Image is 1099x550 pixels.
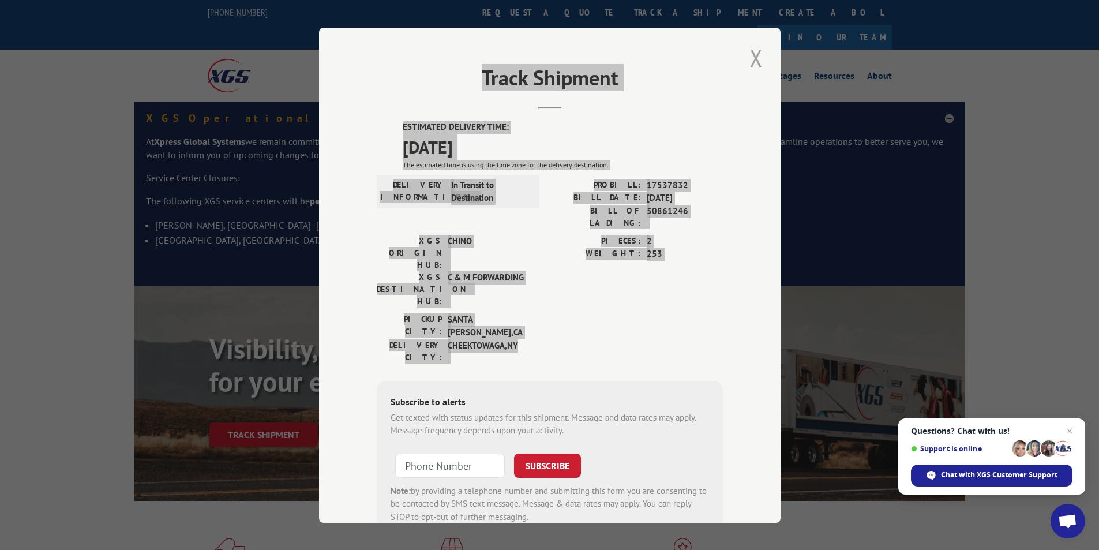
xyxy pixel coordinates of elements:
[647,204,723,229] span: 50861246
[647,234,723,248] span: 2
[377,313,442,339] label: PICKUP CITY:
[391,394,709,411] div: Subscribe to alerts
[448,234,526,271] span: CHINO
[380,178,445,204] label: DELIVERY INFORMATION:
[550,178,641,192] label: PROBILL:
[395,453,505,477] input: Phone Number
[448,313,526,339] span: SANTA [PERSON_NAME] , CA
[911,426,1072,436] span: Questions? Chat with us!
[647,248,723,261] span: 253
[747,42,766,74] button: Close modal
[448,271,526,307] span: C & M FORWARDING
[391,485,411,496] strong: Note:
[647,178,723,192] span: 17537832
[647,192,723,205] span: [DATE]
[403,121,723,134] label: ESTIMATED DELIVERY TIME:
[377,271,442,307] label: XGS DESTINATION HUB:
[377,234,442,271] label: XGS ORIGIN HUB:
[911,444,1008,453] span: Support is online
[403,159,723,170] div: The estimated time is using the time zone for the delivery destination.
[941,470,1057,480] span: Chat with XGS Customer Support
[403,133,723,159] span: [DATE]
[550,204,641,229] label: BILL OF LADING:
[1051,504,1085,538] a: Open chat
[514,453,581,477] button: SUBSCRIBE
[911,465,1072,487] span: Chat with XGS Customer Support
[550,248,641,261] label: WEIGHT:
[448,339,526,363] span: CHEEKTOWAGA , NY
[377,70,723,92] h2: Track Shipment
[550,234,641,248] label: PIECES:
[391,484,709,523] div: by providing a telephone number and submitting this form you are consenting to be contacted by SM...
[451,178,529,204] span: In Transit to Destination
[377,339,442,363] label: DELIVERY CITY:
[550,192,641,205] label: BILL DATE:
[391,411,709,437] div: Get texted with status updates for this shipment. Message and data rates may apply. Message frequ...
